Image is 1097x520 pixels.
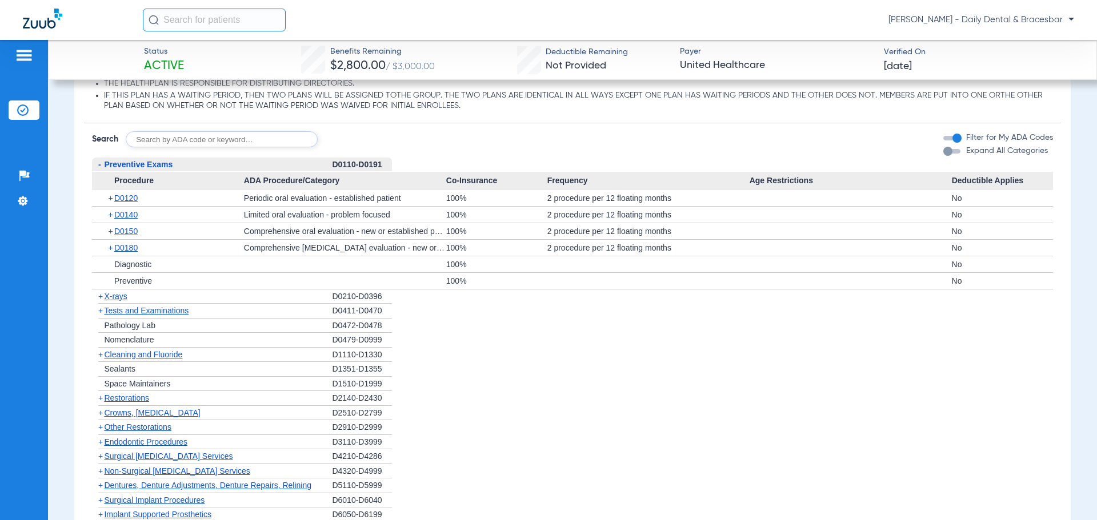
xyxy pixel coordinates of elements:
[330,46,435,58] span: Benefits Remaining
[108,240,114,256] span: +
[332,493,392,508] div: D6010-D6040
[98,350,103,359] span: +
[104,79,1052,89] li: THE HEALTHPLAN IS RESPONSIBLE FOR DISTRIBUTING DIRECTORIES.
[446,223,547,239] div: 100%
[104,364,135,373] span: Sealants
[332,333,392,348] div: D0479-D0999
[952,223,1053,239] div: No
[104,292,127,301] span: X-rays
[104,510,211,519] span: Implant Supported Prosthetics
[547,190,750,206] div: 2 procedure per 12 floating months
[1040,465,1097,520] iframe: Chat Widget
[964,132,1053,144] label: Filter for My ADA Codes
[952,273,1053,289] div: No
[98,393,103,402] span: +
[332,377,392,392] div: D1510-D1999
[108,190,114,206] span: +
[23,9,62,29] img: Zuub Logo
[98,452,103,461] span: +
[98,422,103,432] span: +
[750,172,952,190] span: Age Restrictions
[332,478,392,493] div: D5110-D5999
[114,210,138,219] span: D0140
[884,59,912,74] span: [DATE]
[144,58,184,74] span: Active
[114,260,151,269] span: Diagnostic
[446,172,547,190] span: Co-Insurance
[332,362,392,377] div: D1351-D1355
[98,437,103,446] span: +
[446,273,547,289] div: 100%
[104,91,1052,111] li: IF THIS PLAN HAS A WAITING PERIOD, THEN TWO PLANS WILL BE ASSIGNED TOTHE GROUP. THE TWO PLANS ARE...
[966,147,1048,155] span: Expand All Categories
[92,134,118,145] span: Search
[952,190,1053,206] div: No
[92,172,243,190] span: Procedure
[244,190,446,206] div: Periodic oral evaluation - established patient
[104,160,173,169] span: Preventive Exams
[143,9,286,31] input: Search for patients
[446,240,547,256] div: 100%
[244,172,446,190] span: ADA Procedure/Category
[126,131,318,147] input: Search by ADA code or keyword…
[114,227,138,236] span: D0150
[114,276,152,285] span: Preventive
[547,240,750,256] div: 2 procedure per 12 floating months
[244,207,446,223] div: Limited oral evaluation - problem focused
[547,223,750,239] div: 2 procedure per 12 floating months
[98,495,103,505] span: +
[546,46,628,58] span: Deductible Remaining
[332,449,392,464] div: D4210-D4286
[884,46,1078,58] span: Verified On
[104,306,189,315] span: Tests and Examinations
[332,158,392,172] div: D0110-D0191
[244,240,446,256] div: Comprehensive [MEDICAL_DATA] evaluation - new or established patient
[98,481,103,490] span: +
[104,393,149,402] span: Restorations
[446,256,547,272] div: 100%
[952,172,1053,190] span: Deductible Applies
[952,207,1053,223] div: No
[680,58,874,72] span: United Healthcare
[98,292,103,301] span: +
[104,321,155,330] span: Pathology Lab
[244,223,446,239] div: Comprehensive oral evaluation - new or established patient
[332,319,392,333] div: D0472-D0478
[104,422,171,432] span: Other Restorations
[332,406,392,421] div: D2510-D2799
[952,256,1053,272] div: No
[98,408,103,417] span: +
[114,243,138,252] span: D0180
[547,207,750,223] div: 2 procedure per 12 floating months
[546,61,606,71] span: Not Provided
[332,391,392,406] div: D2140-D2430
[108,223,114,239] span: +
[104,437,187,446] span: Endodontic Procedures
[108,207,114,223] span: +
[952,240,1053,256] div: No
[104,379,170,388] span: Space Maintainers
[332,435,392,450] div: D3110-D3999
[15,49,33,62] img: hamburger-icon
[144,46,184,58] span: Status
[98,306,103,315] span: +
[149,15,159,25] img: Search Icon
[104,466,250,475] span: Non-Surgical [MEDICAL_DATA] Services
[330,60,386,72] span: $2,800.00
[332,464,392,479] div: D4320-D4999
[114,194,138,203] span: D0120
[104,408,200,417] span: Crowns, [MEDICAL_DATA]
[680,46,874,58] span: Payer
[98,160,101,169] span: -
[104,350,182,359] span: Cleaning and Fluoride
[332,304,392,319] div: D0411-D0470
[104,495,205,505] span: Surgical Implant Procedures
[104,452,233,461] span: Surgical [MEDICAL_DATA] Services
[446,207,547,223] div: 100%
[386,62,435,71] span: / $3,000.00
[98,510,103,519] span: +
[98,466,103,475] span: +
[104,481,311,490] span: Dentures, Denture Adjustments, Denture Repairs, Relining
[104,335,154,344] span: Nomenclature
